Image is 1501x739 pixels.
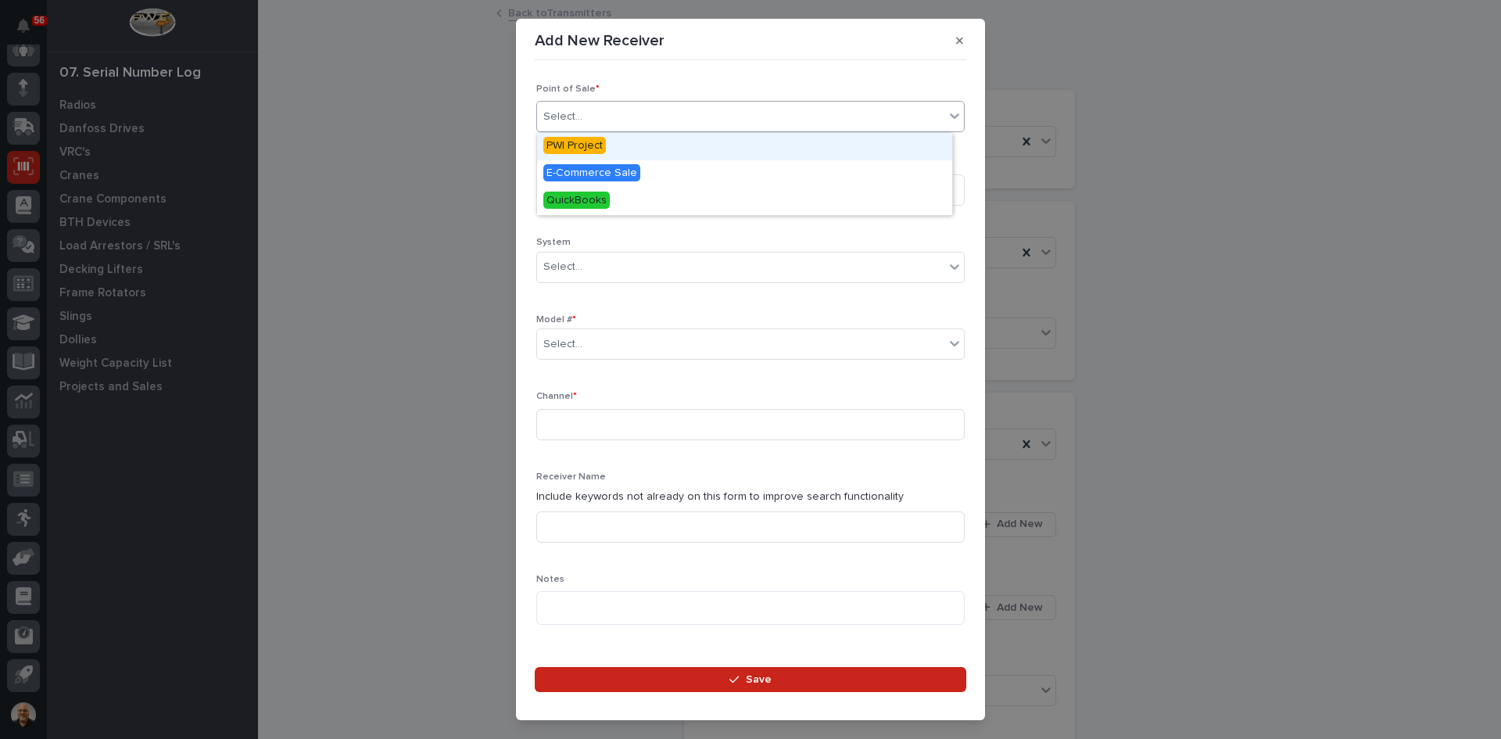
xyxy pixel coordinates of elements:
[536,315,576,325] span: Model #
[543,192,610,209] span: QuickBooks
[746,673,772,687] span: Save
[543,336,582,353] div: Select...
[536,472,606,482] span: Receiver Name
[535,31,665,50] p: Add New Receiver
[543,137,606,154] span: PWI Project
[543,259,582,275] div: Select...
[536,84,600,94] span: Point of Sale
[535,667,966,692] button: Save
[536,392,577,401] span: Channel
[536,238,571,247] span: System
[536,575,564,584] span: Notes
[543,109,582,125] div: Select...
[537,133,952,160] div: PWI Project
[537,188,952,215] div: QuickBooks
[537,160,952,188] div: E-Commerce Sale
[543,164,640,181] span: E-Commerce Sale
[536,489,965,505] p: Include keywords not already on this form to improve search functionality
